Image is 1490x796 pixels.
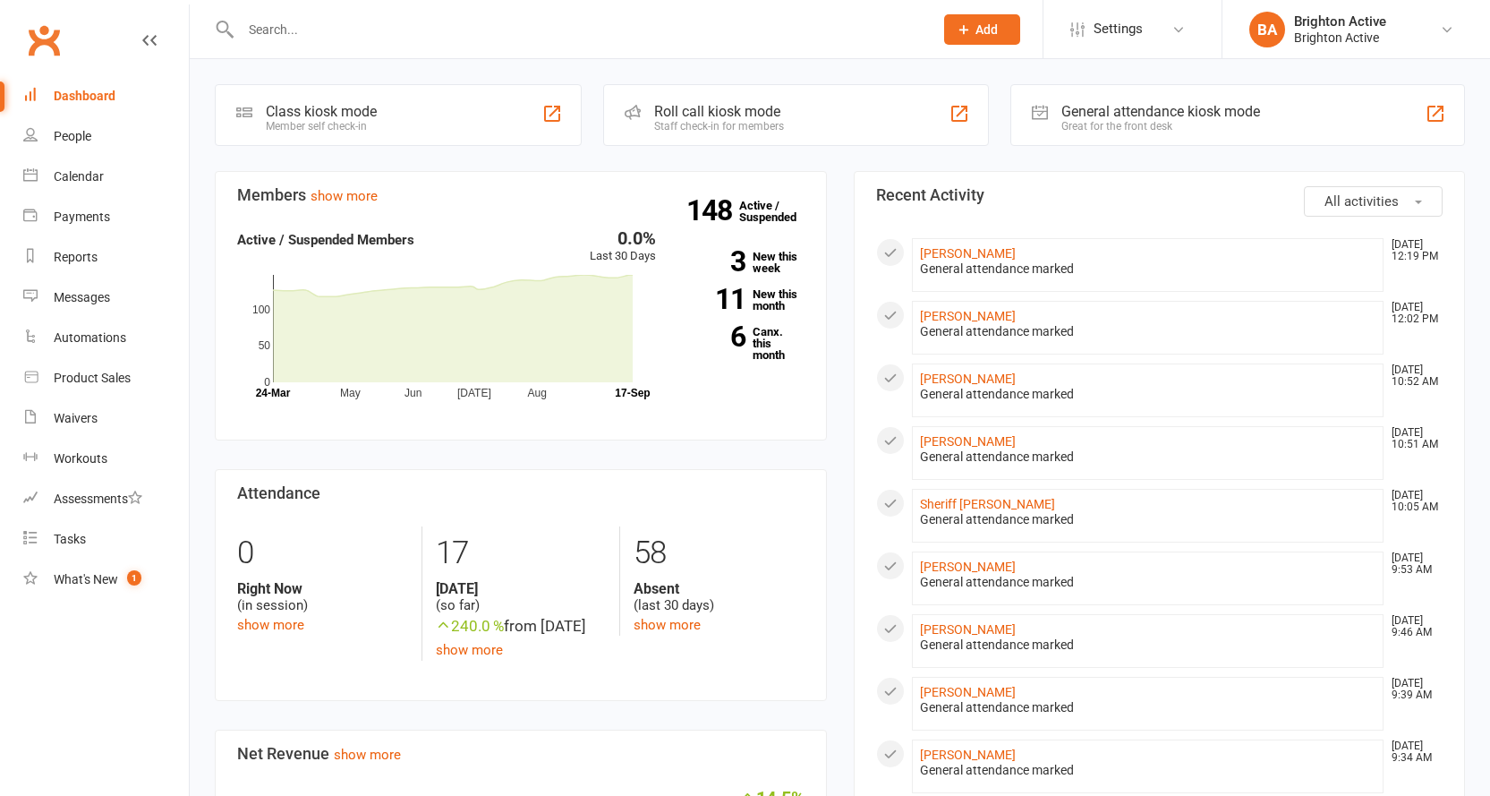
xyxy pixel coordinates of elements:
[436,526,606,580] div: 17
[634,526,804,580] div: 58
[54,89,115,103] div: Dashboard
[23,519,189,560] a: Tasks
[1094,9,1143,49] span: Settings
[1294,13,1386,30] div: Brighton Active
[683,286,745,312] strong: 11
[54,330,126,345] div: Automations
[311,188,378,204] a: show more
[920,763,1376,778] div: General attendance marked
[237,526,408,580] div: 0
[1324,193,1399,210] span: All activities
[920,622,1016,637] a: [PERSON_NAME]
[920,246,1016,261] a: [PERSON_NAME]
[920,309,1016,323] a: [PERSON_NAME]
[23,237,189,278] a: Reports
[1383,740,1442,764] time: [DATE] 9:34 AM
[23,197,189,237] a: Payments
[920,449,1376,465] div: General attendance marked
[237,232,414,248] strong: Active / Suspended Members
[23,439,189,479] a: Workouts
[54,210,110,224] div: Payments
[1383,364,1442,388] time: [DATE] 10:52 AM
[436,642,503,658] a: show more
[54,451,107,466] div: Workouts
[920,748,1016,762] a: [PERSON_NAME]
[654,103,784,120] div: Roll call kiosk mode
[920,560,1016,574] a: [PERSON_NAME]
[127,570,141,586] span: 1
[1383,552,1442,576] time: [DATE] 9:53 AM
[654,120,784,133] div: Staff check-in for members
[21,18,66,63] a: Clubworx
[1383,427,1442,450] time: [DATE] 10:51 AM
[920,324,1376,339] div: General attendance marked
[266,120,377,133] div: Member self check-in
[54,411,98,425] div: Waivers
[683,248,745,275] strong: 3
[876,186,1443,204] h3: Recent Activity
[436,617,504,635] span: 240.0 %
[237,484,805,502] h3: Attendance
[237,745,805,763] h3: Net Revenue
[1383,490,1442,513] time: [DATE] 10:05 AM
[1383,678,1442,701] time: [DATE] 9:39 AM
[436,580,606,597] strong: [DATE]
[54,250,98,264] div: Reports
[920,700,1376,715] div: General attendance marked
[23,398,189,439] a: Waivers
[920,497,1055,511] a: Sheriff [PERSON_NAME]
[237,580,408,597] strong: Right Now
[237,580,408,614] div: (in session)
[683,251,805,274] a: 3New this week
[975,22,998,37] span: Add
[1061,120,1260,133] div: Great for the front desk
[1294,30,1386,46] div: Brighton Active
[590,229,656,266] div: Last 30 Days
[237,186,805,204] h3: Members
[54,371,131,385] div: Product Sales
[920,512,1376,527] div: General attendance marked
[54,290,110,304] div: Messages
[23,76,189,116] a: Dashboard
[683,323,745,350] strong: 6
[944,14,1020,45] button: Add
[1304,186,1443,217] button: All activities
[23,479,189,519] a: Assessments
[920,261,1376,277] div: General attendance marked
[634,617,701,633] a: show more
[739,186,818,236] a: 148Active / Suspended
[54,492,142,506] div: Assessments
[920,685,1016,699] a: [PERSON_NAME]
[266,103,377,120] div: Class kiosk mode
[920,387,1376,402] div: General attendance marked
[23,358,189,398] a: Product Sales
[634,580,804,614] div: (last 30 days)
[54,129,91,143] div: People
[683,288,805,312] a: 11New this month
[590,229,656,247] div: 0.0%
[54,169,104,184] div: Calendar
[1249,12,1285,47] div: BA
[237,617,304,633] a: show more
[1383,239,1442,262] time: [DATE] 12:19 PM
[334,747,401,763] a: show more
[436,614,606,638] div: from [DATE]
[634,580,804,597] strong: Absent
[1061,103,1260,120] div: General attendance kiosk mode
[920,372,1016,386] a: [PERSON_NAME]
[1383,302,1442,325] time: [DATE] 12:02 PM
[23,157,189,197] a: Calendar
[23,318,189,358] a: Automations
[235,17,921,42] input: Search...
[23,116,189,157] a: People
[436,580,606,614] div: (so far)
[683,326,805,361] a: 6Canx. this month
[1383,615,1442,638] time: [DATE] 9:46 AM
[54,532,86,546] div: Tasks
[920,638,1376,653] div: General attendance marked
[920,575,1376,590] div: General attendance marked
[23,560,189,600] a: What's New1
[686,197,739,224] strong: 148
[920,434,1016,449] a: [PERSON_NAME]
[23,278,189,318] a: Messages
